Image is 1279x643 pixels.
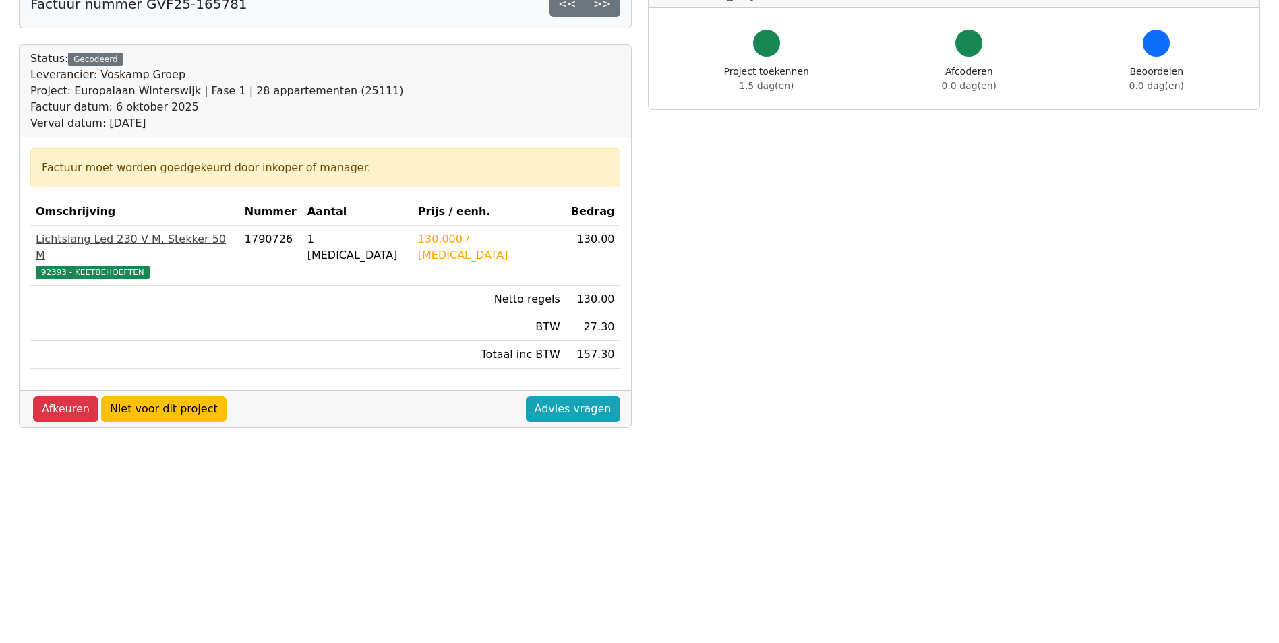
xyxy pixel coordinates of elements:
[307,231,407,264] div: 1 [MEDICAL_DATA]
[413,313,566,341] td: BTW
[30,51,404,131] div: Status:
[526,396,620,422] a: Advies vragen
[566,341,620,369] td: 157.30
[942,80,997,91] span: 0.0 dag(en)
[1129,65,1184,93] div: Beoordelen
[239,198,302,226] th: Nummer
[33,396,98,422] a: Afkeuren
[36,231,234,264] div: Lichtslang Led 230 V M. Stekker 50 M
[30,99,404,115] div: Factuur datum: 6 oktober 2025
[30,198,239,226] th: Omschrijving
[942,65,997,93] div: Afcoderen
[566,313,620,341] td: 27.30
[413,286,566,313] td: Netto regels
[566,198,620,226] th: Bedrag
[239,226,302,286] td: 1790726
[42,160,609,176] div: Factuur moet worden goedgekeurd door inkoper of manager.
[413,198,566,226] th: Prijs / eenh.
[30,115,404,131] div: Verval datum: [DATE]
[36,231,234,280] a: Lichtslang Led 230 V M. Stekker 50 M92393 - KEETBEHOEFTEN
[566,226,620,286] td: 130.00
[566,286,620,313] td: 130.00
[36,266,150,279] span: 92393 - KEETBEHOEFTEN
[30,67,404,83] div: Leverancier: Voskamp Groep
[101,396,227,422] a: Niet voor dit project
[1129,80,1184,91] span: 0.0 dag(en)
[413,341,566,369] td: Totaal inc BTW
[68,53,123,66] div: Gecodeerd
[724,65,809,93] div: Project toekennen
[30,83,404,99] div: Project: Europalaan Winterswijk | Fase 1 | 28 appartementen (25111)
[418,231,560,264] div: 130.000 / [MEDICAL_DATA]
[302,198,413,226] th: Aantal
[739,80,794,91] span: 1.5 dag(en)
